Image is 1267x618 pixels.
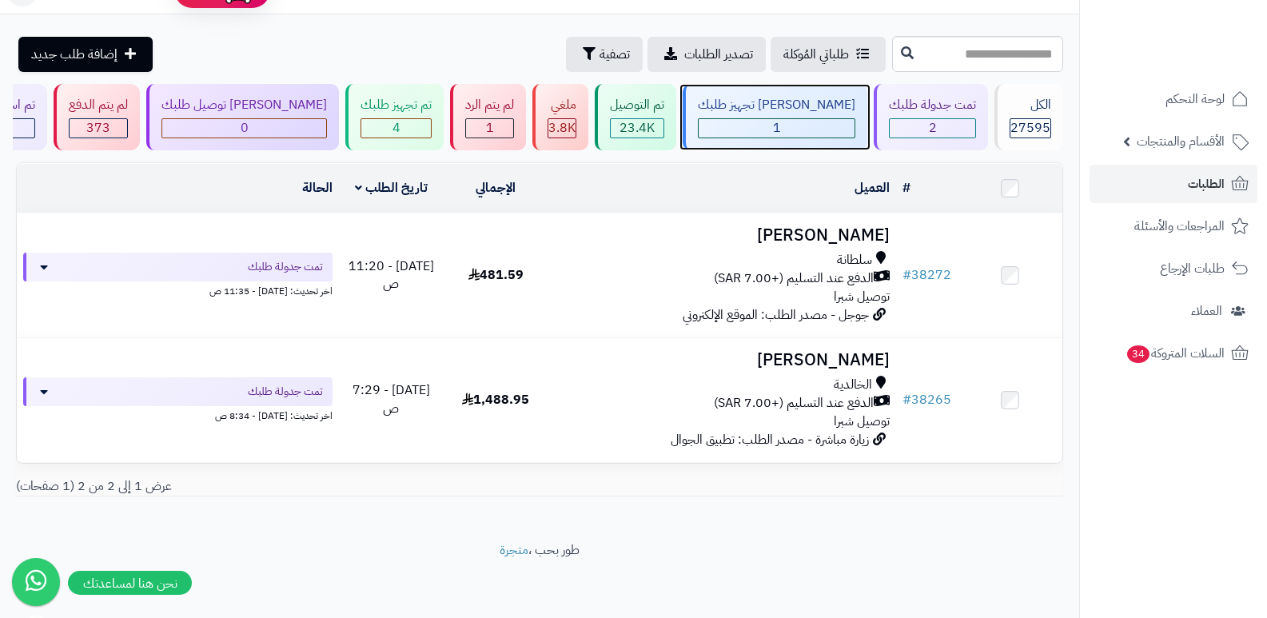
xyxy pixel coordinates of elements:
[1090,207,1257,245] a: المراجعات والأسئلة
[889,96,976,114] div: تمت جدولة طلبك
[714,394,874,413] span: الدفع عند التسليم (+7.00 SAR)
[834,287,890,306] span: توصيل شبرا
[342,84,447,150] a: تم تجهيز طلبك 4
[834,412,890,431] span: توصيل شبرا
[500,540,528,560] a: متجرة
[468,265,524,285] span: 481.59
[1090,249,1257,288] a: طلبات الإرجاع
[248,384,323,400] span: تمت جدولة طلبك
[1134,215,1225,237] span: المراجعات والأسئلة
[486,118,494,138] span: 1
[447,84,529,150] a: لم يتم الرد 1
[31,45,118,64] span: إضافة طلب جديد
[683,305,869,325] span: جوجل - مصدر الطلب: الموقع الإلكتروني
[902,390,911,409] span: #
[620,118,655,138] span: 23.4K
[1127,345,1149,363] span: 34
[773,118,781,138] span: 1
[929,118,937,138] span: 2
[834,376,872,394] span: الخالدية
[162,119,326,138] div: 0
[23,406,333,423] div: اخر تحديث: [DATE] - 8:34 ص
[555,351,890,369] h3: [PERSON_NAME]
[671,430,869,449] span: زيارة مباشرة - مصدر الطلب: تطبيق الجوال
[1090,165,1257,203] a: الطلبات
[462,390,529,409] span: 1,488.95
[1010,118,1050,138] span: 27595
[783,45,849,64] span: طلباتي المُوكلة
[1188,173,1225,195] span: الطلبات
[699,119,855,138] div: 1
[18,37,153,72] a: إضافة طلب جديد
[1090,334,1257,373] a: السلات المتروكة34
[86,118,110,138] span: 373
[248,259,323,275] span: تمت جدولة طلبك
[548,118,576,138] span: 3.8K
[361,96,432,114] div: تم تجهيز طلبك
[392,118,400,138] span: 4
[23,281,333,298] div: اخر تحديث: [DATE] - 11:35 ص
[684,45,753,64] span: تصدير الطلبات
[902,178,910,197] a: #
[771,37,886,72] a: طلباتي المُوكلة
[1090,292,1257,330] a: العملاء
[837,251,872,269] span: سلطانة
[161,96,327,114] div: [PERSON_NAME] توصيل طلبك
[890,119,975,138] div: 2
[566,37,643,72] button: تصفية
[466,119,513,138] div: 1
[50,84,143,150] a: لم يتم الدفع 373
[555,226,890,245] h3: [PERSON_NAME]
[600,45,630,64] span: تصفية
[4,477,540,496] div: عرض 1 إلى 2 من 2 (1 صفحات)
[902,390,951,409] a: #38265
[1010,96,1051,114] div: الكل
[902,265,951,285] a: #38272
[361,119,431,138] div: 4
[349,257,434,294] span: [DATE] - 11:20 ص
[1137,130,1225,153] span: الأقسام والمنتجات
[355,178,428,197] a: تاريخ الطلب
[548,119,576,138] div: 3832
[991,84,1066,150] a: الكل27595
[70,119,127,138] div: 373
[902,265,911,285] span: #
[592,84,679,150] a: تم التوصيل 23.4K
[679,84,871,150] a: [PERSON_NAME] تجهيز طلبك 1
[1126,342,1225,365] span: السلات المتروكة
[698,96,855,114] div: [PERSON_NAME] تجهيز طلبك
[647,37,766,72] a: تصدير الطلبات
[143,84,342,150] a: [PERSON_NAME] توصيل طلبك 0
[529,84,592,150] a: ملغي 3.8K
[871,84,991,150] a: تمت جدولة طلبك 2
[476,178,516,197] a: الإجمالي
[241,118,249,138] span: 0
[714,269,874,288] span: الدفع عند التسليم (+7.00 SAR)
[1160,257,1225,280] span: طلبات الإرجاع
[855,178,890,197] a: العميل
[1191,300,1222,322] span: العملاء
[1165,88,1225,110] span: لوحة التحكم
[353,381,430,418] span: [DATE] - 7:29 ص
[465,96,514,114] div: لم يتم الرد
[611,119,663,138] div: 23382
[548,96,576,114] div: ملغي
[1090,80,1257,118] a: لوحة التحكم
[302,178,333,197] a: الحالة
[69,96,128,114] div: لم يتم الدفع
[610,96,664,114] div: تم التوصيل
